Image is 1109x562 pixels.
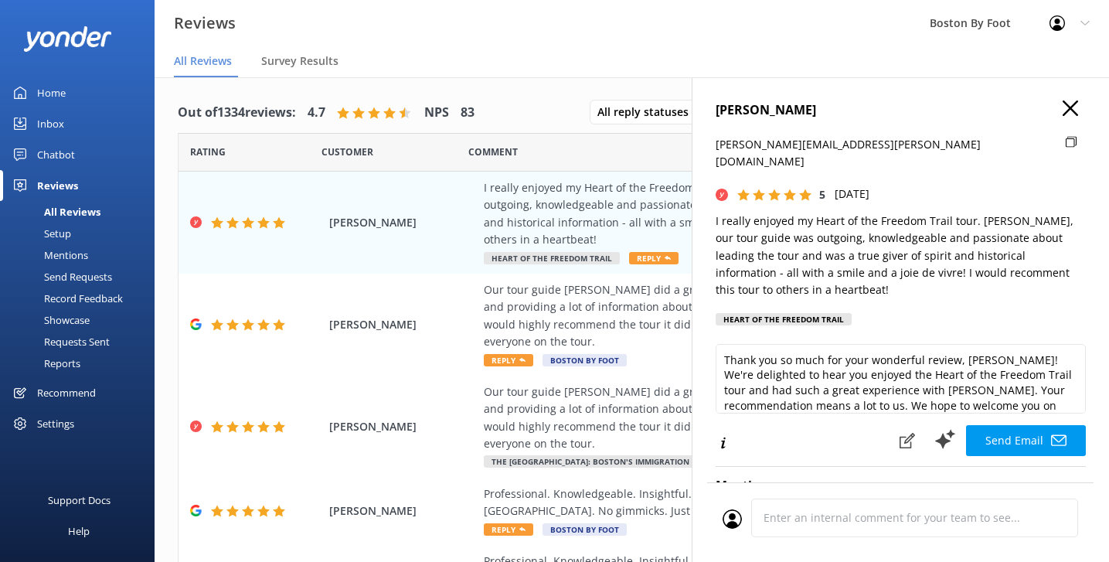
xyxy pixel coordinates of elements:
[9,201,100,223] div: All Reviews
[716,313,852,325] div: Heart of the Freedom Trail
[484,179,981,249] div: I really enjoyed my Heart of the Freedom Trail tour. [PERSON_NAME], our tour guide was outgoing, ...
[716,136,1056,171] p: [PERSON_NAME][EMAIL_ADDRESS][PERSON_NAME][DOMAIN_NAME]
[37,408,74,439] div: Settings
[543,354,627,366] span: Boston By Foot
[37,139,75,170] div: Chatbot
[329,316,476,333] span: [PERSON_NAME]
[68,516,90,547] div: Help
[716,100,1086,121] h4: [PERSON_NAME]
[174,53,232,69] span: All Reviews
[261,53,338,69] span: Survey Results
[484,354,533,366] span: Reply
[716,213,1086,299] p: I really enjoyed my Heart of the Freedom Trail tour. [PERSON_NAME], our tour guide was outgoing, ...
[9,223,71,244] div: Setup
[190,145,226,159] span: Date
[9,288,155,309] a: Record Feedback
[629,252,679,264] span: Reply
[484,455,737,468] span: The [GEOGRAPHIC_DATA]: Boston's Immigration Gateway
[37,77,66,108] div: Home
[966,425,1086,456] button: Send Email
[484,383,981,453] div: Our tour guide [PERSON_NAME] did a great job touring us around the [GEOGRAPHIC_DATA] and providin...
[484,252,620,264] span: Heart of the Freedom Trail
[9,244,88,266] div: Mentions
[484,523,533,536] span: Reply
[543,523,627,536] span: Boston By Foot
[468,145,518,159] span: Question
[597,104,698,121] span: All reply statuses
[37,377,96,408] div: Recommend
[178,103,296,123] h4: Out of 1334 reviews:
[37,170,78,201] div: Reviews
[461,103,475,123] h4: 83
[9,244,155,266] a: Mentions
[9,201,155,223] a: All Reviews
[329,418,476,435] span: [PERSON_NAME]
[9,266,155,288] a: Send Requests
[37,108,64,139] div: Inbox
[9,309,90,331] div: Showcase
[484,485,981,520] div: Professional. Knowledgeable. Insightful. Like having a historian guide you through [GEOGRAPHIC_DA...
[484,281,981,351] div: Our tour guide [PERSON_NAME] did a great job touring us around the [GEOGRAPHIC_DATA] and providin...
[819,187,825,202] span: 5
[9,353,155,374] a: Reports
[723,509,742,529] img: user_profile.svg
[48,485,111,516] div: Support Docs
[23,26,112,52] img: yonder-white-logo.png
[835,186,869,203] p: [DATE]
[1063,100,1078,118] button: Close
[9,266,112,288] div: Send Requests
[9,331,155,353] a: Requests Sent
[9,223,155,244] a: Setup
[308,103,325,123] h4: 4.7
[716,344,1086,414] textarea: Thank you so much for your wonderful review, [PERSON_NAME]! We're delighted to hear you enjoyed t...
[9,331,110,353] div: Requests Sent
[329,214,476,231] span: [PERSON_NAME]
[9,353,80,374] div: Reports
[716,476,1086,496] h4: Mentions
[329,502,476,519] span: [PERSON_NAME]
[9,309,155,331] a: Showcase
[321,145,373,159] span: Date
[9,288,123,309] div: Record Feedback
[424,103,449,123] h4: NPS
[174,11,236,36] h3: Reviews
